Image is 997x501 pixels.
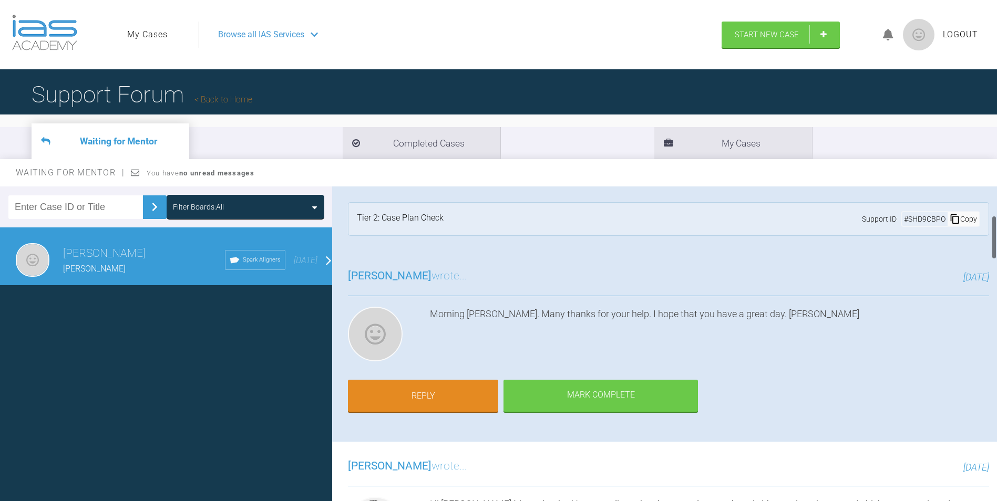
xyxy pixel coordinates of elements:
[430,307,989,366] div: Morning [PERSON_NAME]. Many thanks for your help. I hope that you have a great day. [PERSON_NAME]
[146,199,163,215] img: chevronRight.28bd32b0.svg
[948,212,979,226] div: Copy
[348,267,467,285] h3: wrote...
[63,264,126,274] span: [PERSON_NAME]
[179,169,254,177] strong: no unread messages
[16,243,49,277] img: Jacqueline Fergus
[503,380,698,412] div: Mark Complete
[12,15,77,50] img: logo-light.3e3ef733.png
[862,213,897,225] span: Support ID
[63,245,225,263] h3: [PERSON_NAME]
[903,19,934,50] img: profile.png
[147,169,254,177] span: You have
[902,213,948,225] div: # SHD9CBPO
[963,462,989,473] span: [DATE]
[243,255,281,265] span: Spark Aligners
[294,255,317,265] span: [DATE]
[348,307,403,361] img: Jacqueline Fergus
[127,28,168,41] a: My Cases
[722,22,840,48] a: Start New Case
[32,123,189,159] li: Waiting for Mentor
[963,272,989,283] span: [DATE]
[943,28,978,41] a: Logout
[348,460,431,472] span: [PERSON_NAME]
[8,195,143,219] input: Enter Case ID or Title
[194,95,252,105] a: Back to Home
[348,269,431,282] span: [PERSON_NAME]
[32,76,252,113] h1: Support Forum
[343,127,500,159] li: Completed Cases
[218,28,304,41] span: Browse all IAS Services
[348,380,498,412] a: Reply
[357,211,444,227] div: Tier 2: Case Plan Check
[16,168,125,178] span: Waiting for Mentor
[735,30,799,39] span: Start New Case
[173,201,224,213] div: Filter Boards: All
[348,457,467,475] h3: wrote...
[654,127,812,159] li: My Cases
